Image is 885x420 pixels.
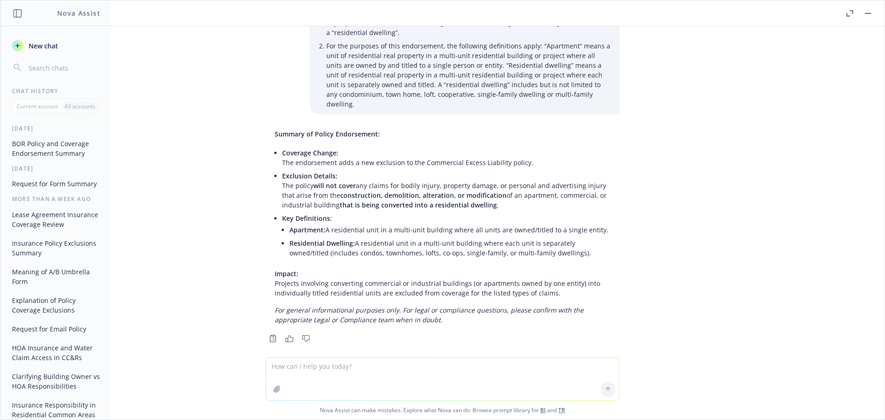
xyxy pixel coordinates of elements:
button: Lease Agreement Insurance Coverage Review [8,207,104,232]
button: Explanation of Policy Coverage Exclusions [8,293,104,318]
button: Insurance Policy Exclusions Summary [8,236,104,260]
span: will not cover [313,181,356,190]
input: Search chats [27,61,100,74]
span: New chat [27,41,58,51]
button: Meaning of A/B Umbrella Form [8,264,104,289]
span: Exclusion Details: [282,172,337,180]
button: Request for Email Policy [8,321,104,337]
span: Coverage Change: [282,148,338,157]
div: [DATE] [1,165,111,172]
p: Projects involving converting commercial or industrial buildings (or apartments owned by one enti... [275,269,610,298]
p: All accounts [65,102,95,110]
button: BOR Policy and Coverage Endorsement Summary [8,136,104,161]
p: The endorsement adds a new exclusion to the Commercial Excess Liability policy. [282,148,610,167]
span: Nova Assist can make mistakes. Explore what Nova can do: Browse prompt library for and [4,401,881,420]
span: Apartment: [289,225,325,234]
button: HOA Insurance and Water Claim Access in CC&Rs [8,340,104,365]
button: Request for Form Summary [8,176,104,191]
span: Impact: [275,269,298,278]
li: A residential unit in a multi-unit building where all units are owned/titled to a single entity. [289,223,610,237]
div: More than a week ago [1,195,111,203]
a: TR [558,406,565,414]
li: A residential unit in a multi-unit building where each unit is separately owned/titled (includes ... [289,237,610,260]
li: For the purposes of this endorsement, the following definitions apply: “Apartment” means a unit o... [326,39,610,111]
button: Clarifying Building Owner vs HOA Responsibilities [8,369,104,394]
h1: Nova Assist [57,8,100,18]
span: that is being converted into a residential dwelling [340,201,497,209]
span: Summary of Policy Endorsement: [275,130,380,138]
span: construction, demolition, alteration, or modification [340,191,507,200]
em: For general informational purposes only. For legal or compliance questions, please confirm with t... [275,306,584,324]
span: Key Definitions: [282,214,332,223]
button: Thumbs down [299,332,313,345]
p: The policy any claims for bodily injury, property damage, or personal and advertising injury that... [282,171,610,210]
svg: Copy to clipboard [269,334,277,343]
button: New chat [8,37,104,54]
a: BI [540,406,546,414]
div: Chat History [1,87,111,95]
span: Residential Dwelling: [289,239,355,248]
div: [DATE] [1,124,111,132]
p: Current account [17,102,58,110]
